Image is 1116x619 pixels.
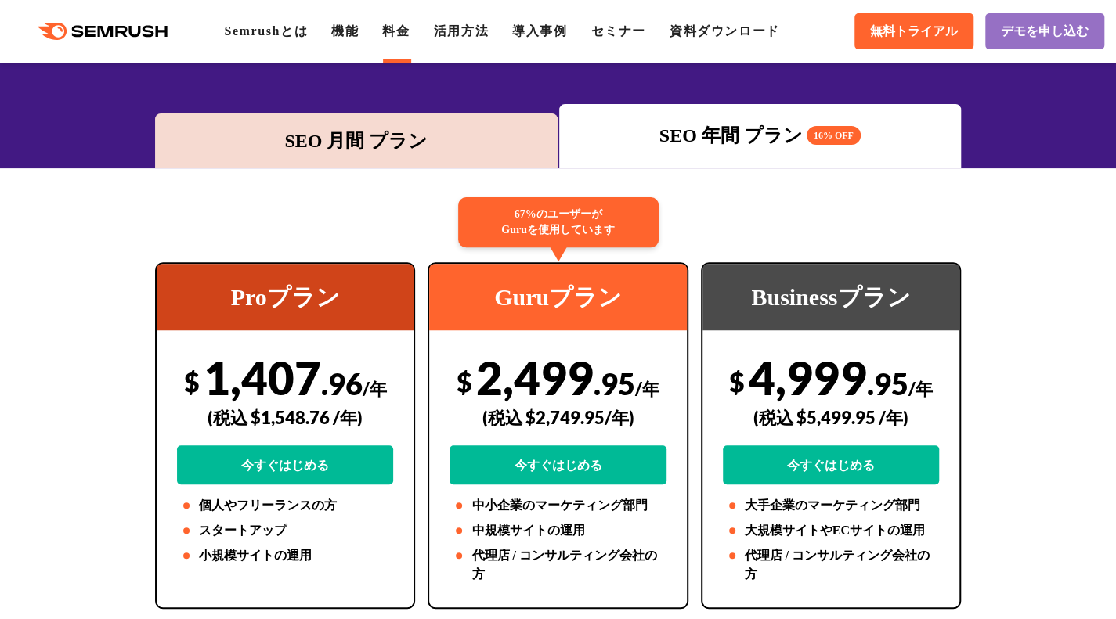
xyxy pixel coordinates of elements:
div: Guruプラン [429,264,686,330]
div: 4,999 [723,350,939,484]
a: 今すぐはじめる [450,445,666,484]
a: 今すぐはじめる [177,445,393,484]
li: 中小企業のマーケティング部門 [450,496,666,515]
li: 個人やフリーランスの方 [177,496,393,515]
span: .96 [321,365,363,401]
span: $ [457,365,472,398]
div: Proプラン [157,264,414,330]
span: /年 [363,378,387,399]
span: .95 [866,365,908,401]
a: セミナー [591,24,645,38]
div: 1,407 [177,350,393,484]
li: 代理店 / コンサルティング会社の方 [450,546,666,584]
a: 導入事例 [512,24,567,38]
a: 資料ダウンロード [670,24,780,38]
li: 小規模サイトの運用 [177,546,393,565]
div: SEO 年間 プラン [567,121,953,149]
li: 中規模サイトの運用 [450,521,666,540]
a: 無料トライアル [854,13,973,49]
div: (税込 $5,499.95 /年) [723,390,939,445]
li: スタートアップ [177,521,393,540]
a: 機能 [331,24,359,38]
li: 大手企業のマーケティング部門 [723,496,939,515]
a: 今すぐはじめる [723,445,939,484]
div: Businessプラン [702,264,959,330]
a: デモを申し込む [985,13,1104,49]
div: 67%のユーザーが Guruを使用しています [458,197,659,247]
span: 16% OFF [807,126,861,145]
span: /年 [635,378,659,399]
div: SEO 月間 プラン [163,127,549,155]
span: 無料トライアル [870,23,958,40]
a: 活用方法 [434,24,489,38]
a: 料金 [382,24,410,38]
span: $ [729,365,745,398]
span: .95 [594,365,635,401]
div: (税込 $1,548.76 /年) [177,390,393,445]
li: 代理店 / コンサルティング会社の方 [723,546,939,584]
span: $ [184,365,200,398]
div: (税込 $2,749.95/年) [450,390,666,445]
span: デモを申し込む [1001,23,1089,40]
span: /年 [908,378,932,399]
div: 2,499 [450,350,666,484]
li: 大規模サイトやECサイトの運用 [723,521,939,540]
a: Semrushとは [224,24,308,38]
